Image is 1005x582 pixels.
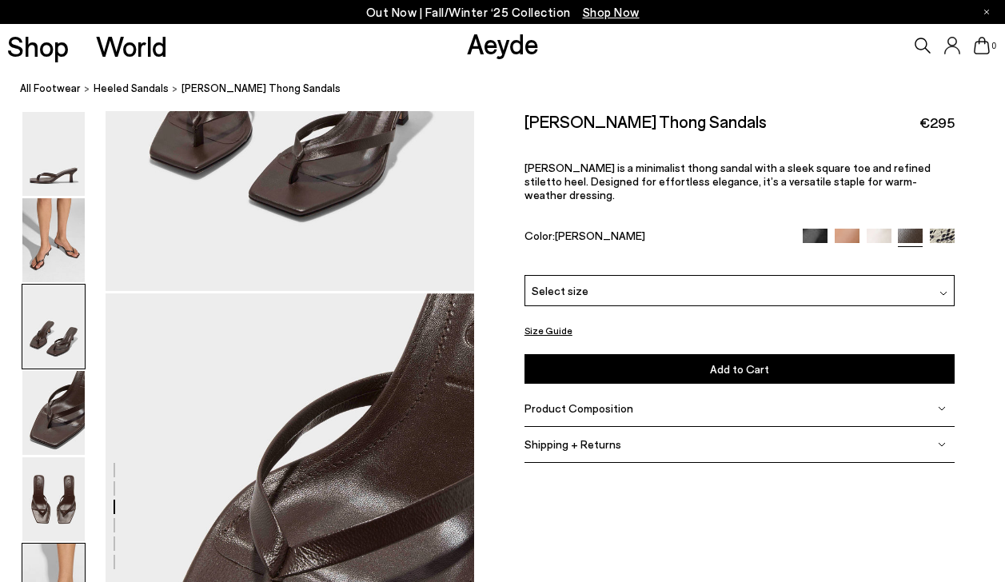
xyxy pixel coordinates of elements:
p: Out Now | Fall/Winter ‘25 Collection [366,2,640,22]
img: svg%3E [938,404,946,412]
span: 0 [990,42,998,50]
span: Navigate to /collections/new-in [583,5,640,19]
img: Wilma Leather Thong Sandals - Image 3 [22,285,85,369]
img: Wilma Leather Thong Sandals - Image 5 [22,457,85,541]
div: Color: [524,229,789,247]
span: [PERSON_NAME] Thong Sandals [181,80,341,97]
img: svg%3E [939,289,947,297]
a: heeled sandals [94,80,169,97]
span: €295 [919,113,955,133]
a: World [96,32,167,60]
a: Aeyde [467,26,539,60]
a: All Footwear [20,80,81,97]
span: Add to Cart [710,362,769,376]
span: [PERSON_NAME] is a minimalist thong sandal with a sleek square toe and refined stiletto heel. Des... [524,161,931,201]
span: Select size [532,282,588,299]
span: Product Composition [524,401,633,415]
button: Add to Cart [524,354,955,384]
img: Wilma Leather Thong Sandals - Image 1 [22,112,85,196]
span: [PERSON_NAME] [555,229,645,242]
nav: breadcrumb [20,67,1005,111]
button: Size Guide [524,320,572,340]
a: 0 [974,37,990,54]
a: Shop [7,32,69,60]
span: heeled sandals [94,82,169,94]
span: Shipping + Returns [524,437,621,451]
img: svg%3E [938,440,946,448]
img: Wilma Leather Thong Sandals - Image 2 [22,198,85,282]
h2: [PERSON_NAME] Thong Sandals [524,111,767,131]
img: Wilma Leather Thong Sandals - Image 4 [22,371,85,455]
